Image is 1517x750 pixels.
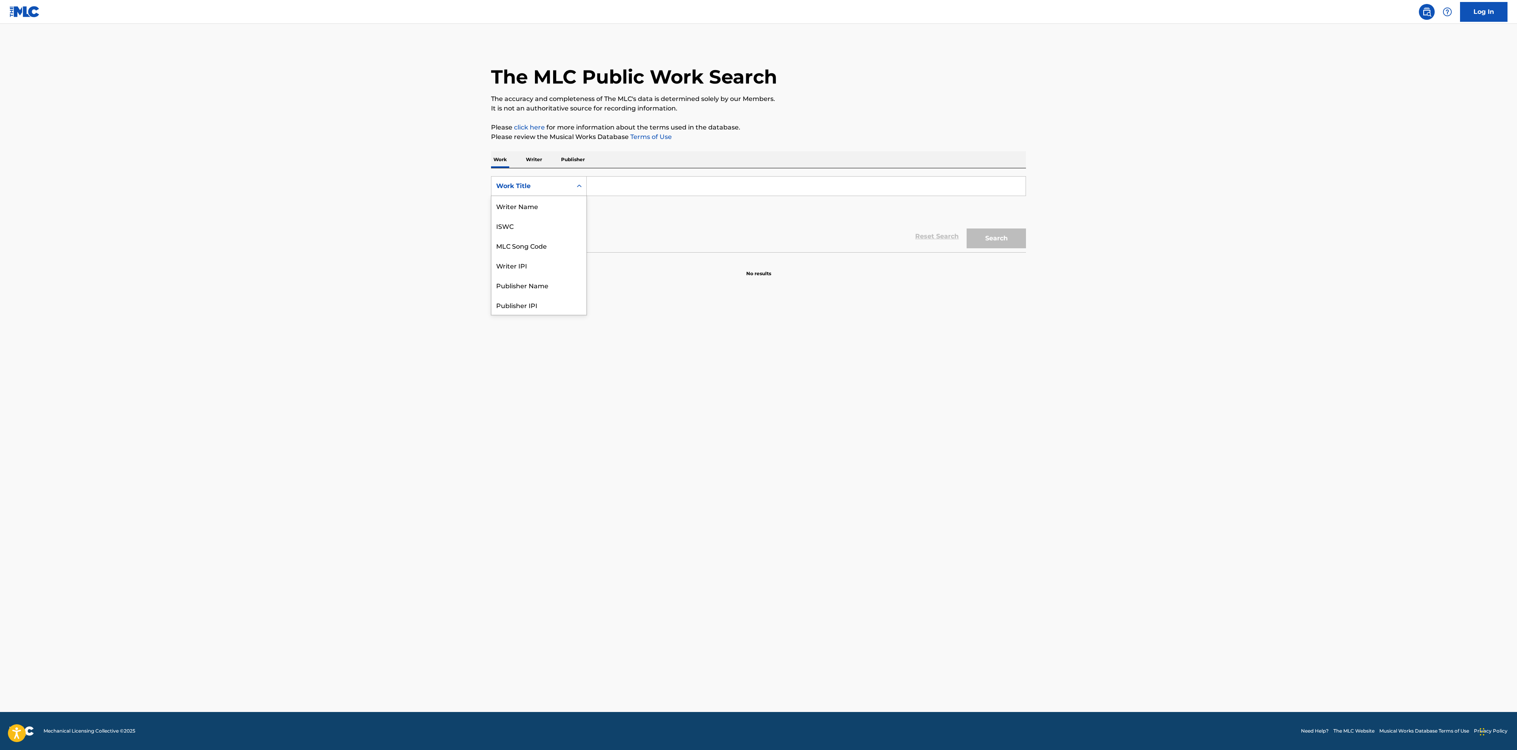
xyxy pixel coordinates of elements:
[1474,727,1508,735] a: Privacy Policy
[44,727,135,735] span: Mechanical Licensing Collective © 2025
[491,94,1026,104] p: The accuracy and completeness of The MLC's data is determined solely by our Members.
[491,196,586,216] div: Writer Name
[1419,4,1435,20] a: Public Search
[491,123,1026,132] p: Please for more information about the terms used in the database.
[1422,7,1432,17] img: search
[491,255,586,275] div: Writer IPI
[491,275,586,295] div: Publisher Name
[1333,727,1375,735] a: The MLC Website
[559,151,587,168] p: Publisher
[1460,2,1508,22] a: Log In
[491,216,586,236] div: ISWC
[1379,727,1469,735] a: Musical Works Database Terms of Use
[491,295,586,315] div: Publisher IPI
[1477,712,1517,750] iframe: Chat Widget
[496,181,567,191] div: Work Title
[491,236,586,255] div: MLC Song Code
[1443,7,1452,17] img: help
[746,261,771,277] p: No results
[514,124,545,131] a: click here
[491,151,509,168] p: Work
[491,176,1026,252] form: Search Form
[1301,727,1329,735] a: Need Help?
[9,6,40,17] img: MLC Logo
[491,132,1026,142] p: Please review the Musical Works Database
[9,726,34,736] img: logo
[491,104,1026,113] p: It is not an authoritative source for recording information.
[1480,720,1485,744] div: Drag
[491,65,777,89] h1: The MLC Public Work Search
[629,133,672,141] a: Terms of Use
[1439,4,1455,20] div: Help
[523,151,544,168] p: Writer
